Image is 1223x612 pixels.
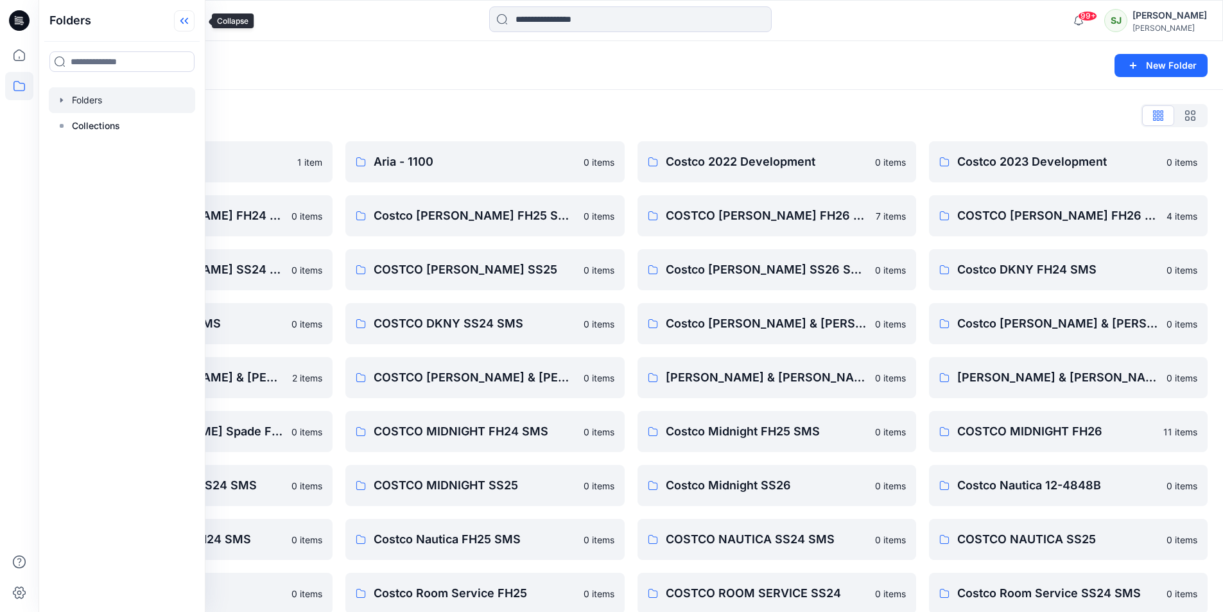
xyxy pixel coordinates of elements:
[1167,533,1197,546] p: 0 items
[374,369,575,387] p: COSTCO [PERSON_NAME] & [PERSON_NAME] SS24 SMS
[345,519,624,560] a: Costco Nautica FH25 SMS0 items
[345,465,624,506] a: COSTCO MIDNIGHT SS250 items
[875,587,906,600] p: 0 items
[929,195,1208,236] a: COSTCO [PERSON_NAME] FH26 STYLE 12-55434 items
[638,303,916,344] a: Costco [PERSON_NAME] & [PERSON_NAME] FH24 SMS0 items
[929,357,1208,398] a: [PERSON_NAME] & [PERSON_NAME] SS260 items
[584,587,614,600] p: 0 items
[291,533,322,546] p: 0 items
[291,317,322,331] p: 0 items
[1104,9,1127,32] div: SJ
[1132,8,1207,23] div: [PERSON_NAME]
[1167,317,1197,331] p: 0 items
[1132,23,1207,33] div: [PERSON_NAME]
[584,533,614,546] p: 0 items
[876,209,906,223] p: 7 items
[72,118,120,134] p: Collections
[957,423,1156,441] p: COSTCO MIDNIGHT FH26
[666,530,867,548] p: COSTCO NAUTICA SS24 SMS
[957,530,1159,548] p: COSTCO NAUTICA SS25
[345,195,624,236] a: Costco [PERSON_NAME] FH25 SMS0 items
[1163,425,1197,439] p: 11 items
[1167,263,1197,277] p: 0 items
[875,263,906,277] p: 0 items
[345,249,624,290] a: COSTCO [PERSON_NAME] SS250 items
[374,476,575,494] p: COSTCO MIDNIGHT SS25
[929,303,1208,344] a: Costco [PERSON_NAME] & [PERSON_NAME] FH250 items
[291,263,322,277] p: 0 items
[584,317,614,331] p: 0 items
[875,155,906,169] p: 0 items
[638,519,916,560] a: COSTCO NAUTICA SS24 SMS0 items
[584,425,614,439] p: 0 items
[875,317,906,331] p: 0 items
[374,423,575,441] p: COSTCO MIDNIGHT FH24 SMS
[1167,371,1197,385] p: 0 items
[875,479,906,493] p: 0 items
[957,315,1159,333] p: Costco [PERSON_NAME] & [PERSON_NAME] FH25
[875,533,906,546] p: 0 items
[374,530,575,548] p: Costco Nautica FH25 SMS
[929,411,1208,452] a: COSTCO MIDNIGHT FH2611 items
[957,153,1159,171] p: Costco 2023 Development
[1115,54,1208,77] button: New Folder
[666,423,867,441] p: Costco Midnight FH25 SMS
[1167,479,1197,493] p: 0 items
[638,141,916,182] a: Costco 2022 Development0 items
[929,465,1208,506] a: Costco Nautica 12-4848B0 items
[1078,11,1097,21] span: 99+
[957,584,1159,602] p: Costco Room Service SS24 SMS
[666,207,868,225] p: COSTCO [PERSON_NAME] FH26 3D
[584,155,614,169] p: 0 items
[584,263,614,277] p: 0 items
[929,519,1208,560] a: COSTCO NAUTICA SS250 items
[291,479,322,493] p: 0 items
[875,425,906,439] p: 0 items
[666,476,867,494] p: Costco Midnight SS26
[957,369,1159,387] p: [PERSON_NAME] & [PERSON_NAME] SS26
[638,411,916,452] a: Costco Midnight FH25 SMS0 items
[1167,155,1197,169] p: 0 items
[374,153,575,171] p: Aria - 1100
[638,249,916,290] a: Costco [PERSON_NAME] SS26 SMS0 items
[1167,587,1197,600] p: 0 items
[584,371,614,385] p: 0 items
[666,584,867,602] p: COSTCO ROOM SERVICE SS24
[345,303,624,344] a: COSTCO DKNY SS24 SMS0 items
[1167,209,1197,223] p: 4 items
[374,261,575,279] p: COSTCO [PERSON_NAME] SS25
[666,153,867,171] p: Costco 2022 Development
[929,249,1208,290] a: Costco DKNY FH24 SMS0 items
[666,369,867,387] p: [PERSON_NAME] & [PERSON_NAME] SS25 SMS
[957,261,1159,279] p: Costco DKNY FH24 SMS
[666,261,867,279] p: Costco [PERSON_NAME] SS26 SMS
[929,141,1208,182] a: Costco 2023 Development0 items
[291,209,322,223] p: 0 items
[292,371,322,385] p: 2 items
[957,207,1159,225] p: COSTCO [PERSON_NAME] FH26 STYLE 12-5543
[638,195,916,236] a: COSTCO [PERSON_NAME] FH26 3D7 items
[345,357,624,398] a: COSTCO [PERSON_NAME] & [PERSON_NAME] SS24 SMS0 items
[584,479,614,493] p: 0 items
[374,584,575,602] p: Costco Room Service FH25
[291,425,322,439] p: 0 items
[584,209,614,223] p: 0 items
[291,587,322,600] p: 0 items
[638,357,916,398] a: [PERSON_NAME] & [PERSON_NAME] SS25 SMS0 items
[345,411,624,452] a: COSTCO MIDNIGHT FH24 SMS0 items
[374,207,575,225] p: Costco [PERSON_NAME] FH25 SMS
[875,371,906,385] p: 0 items
[666,315,867,333] p: Costco [PERSON_NAME] & [PERSON_NAME] FH24 SMS
[638,465,916,506] a: Costco Midnight SS260 items
[957,476,1159,494] p: Costco Nautica 12-4848B
[374,315,575,333] p: COSTCO DKNY SS24 SMS
[345,141,624,182] a: Aria - 11000 items
[297,155,322,169] p: 1 item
